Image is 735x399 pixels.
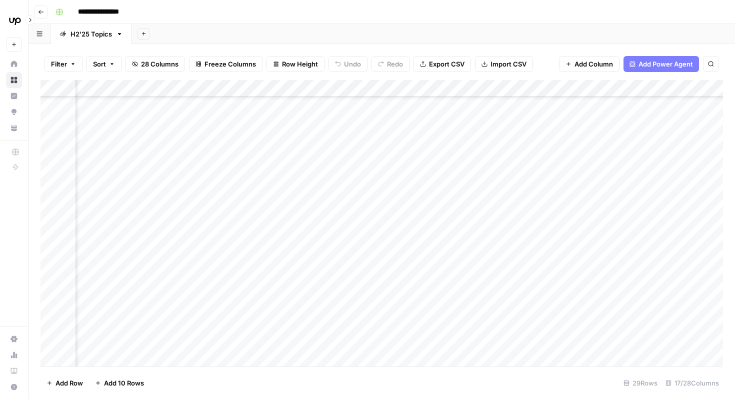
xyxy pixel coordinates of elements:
img: Upwork Logo [6,11,24,29]
span: Freeze Columns [204,59,256,69]
span: Export CSV [429,59,464,69]
a: Browse [6,72,22,88]
button: Redo [371,56,409,72]
button: Freeze Columns [189,56,262,72]
span: Undo [344,59,361,69]
button: Workspace: Upwork [6,8,22,33]
span: Add Row [55,378,83,388]
span: Import CSV [490,59,526,69]
a: Home [6,56,22,72]
button: Row Height [266,56,324,72]
button: Filter [44,56,82,72]
a: Opportunities [6,104,22,120]
span: Sort [93,59,106,69]
a: Insights [6,88,22,104]
span: 28 Columns [141,59,178,69]
span: Filter [51,59,67,69]
span: Row Height [282,59,318,69]
a: Learning Hub [6,363,22,379]
span: Add Column [574,59,613,69]
span: Redo [387,59,403,69]
span: Add Power Agent [638,59,693,69]
a: Usage [6,347,22,363]
button: 28 Columns [125,56,185,72]
button: Export CSV [413,56,471,72]
div: 17/28 Columns [661,375,723,391]
a: Settings [6,331,22,347]
button: Help + Support [6,379,22,395]
button: Sort [86,56,121,72]
span: Add 10 Rows [104,378,144,388]
div: 29 Rows [619,375,661,391]
button: Import CSV [475,56,533,72]
div: H2'25 Topics [70,29,112,39]
button: Add Power Agent [623,56,699,72]
a: H2'25 Topics [51,24,131,44]
button: Add Row [40,375,89,391]
button: Undo [328,56,367,72]
a: Your Data [6,120,22,136]
button: Add Column [559,56,619,72]
button: Add 10 Rows [89,375,150,391]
